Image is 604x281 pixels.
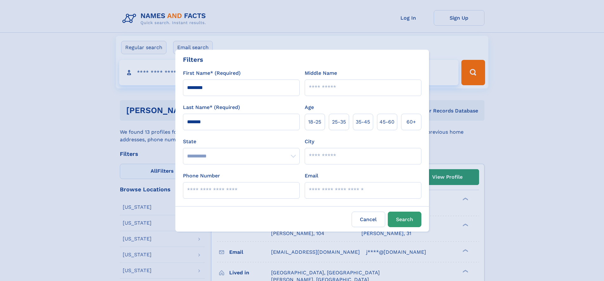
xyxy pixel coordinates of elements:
span: 45‑60 [380,118,394,126]
label: Age [305,104,314,111]
label: Middle Name [305,69,337,77]
label: City [305,138,314,145]
div: Filters [183,55,203,64]
span: 60+ [406,118,416,126]
span: 35‑45 [356,118,370,126]
label: Cancel [352,212,385,227]
label: Email [305,172,318,180]
label: First Name* (Required) [183,69,241,77]
label: State [183,138,300,145]
button: Search [388,212,421,227]
label: Phone Number [183,172,220,180]
span: 18‑25 [308,118,321,126]
label: Last Name* (Required) [183,104,240,111]
span: 25‑35 [332,118,346,126]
